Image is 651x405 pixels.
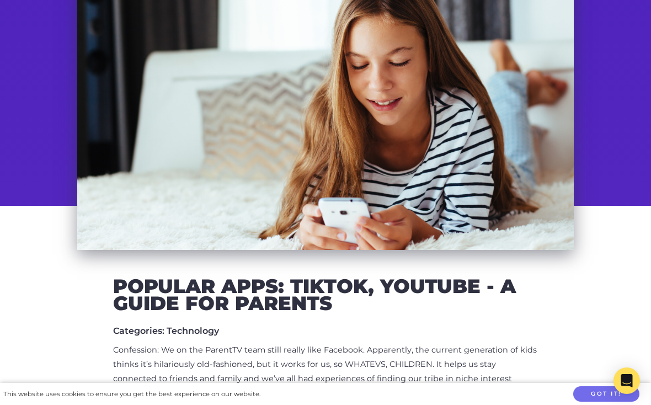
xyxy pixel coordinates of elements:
[113,278,538,312] h2: Popular Apps: TikTok, YouTube - A Guide for Parents
[573,386,639,402] button: Got it!
[113,343,538,401] p: Confession: We on the ParentTV team still really like Facebook. Apparently, the current generatio...
[113,326,538,336] h5: Categories: Technology
[3,388,260,400] div: This website uses cookies to ensure you get the best experience on our website.
[613,367,640,394] div: Open Intercom Messenger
